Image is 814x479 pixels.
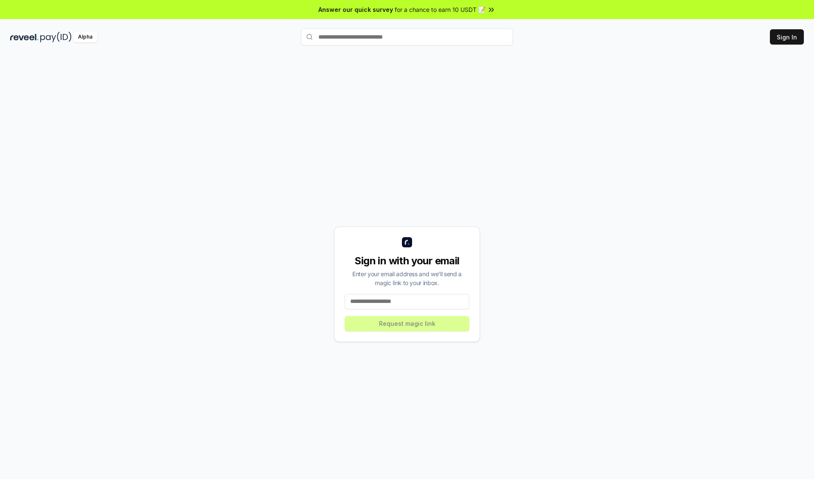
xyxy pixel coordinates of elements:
img: logo_small [402,237,412,247]
div: Sign in with your email [345,254,469,268]
div: Enter your email address and we’ll send a magic link to your inbox. [345,269,469,287]
button: Sign In [770,29,804,45]
span: for a chance to earn 10 USDT 📝 [395,5,485,14]
img: reveel_dark [10,32,39,42]
span: Answer our quick survey [318,5,393,14]
div: Alpha [73,32,97,42]
img: pay_id [40,32,72,42]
